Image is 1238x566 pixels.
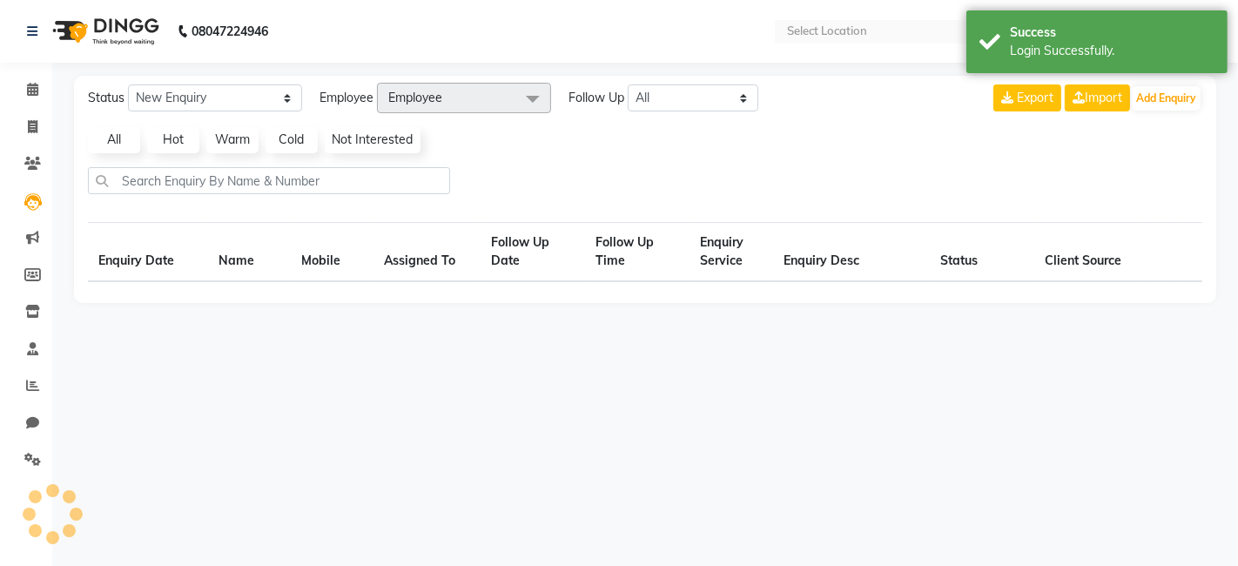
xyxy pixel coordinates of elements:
th: Assigned To [373,223,481,282]
div: Select Location [787,23,867,40]
a: Hot [147,127,199,153]
button: Export [993,84,1061,111]
img: logo [44,7,164,56]
input: Search Enquiry By Name & Number [88,167,450,194]
a: Not Interested [325,127,421,153]
th: Mobile [291,223,373,282]
th: Enquiry Date [88,223,208,282]
a: Cold [266,127,318,153]
span: Employee [320,89,373,107]
a: All [88,127,140,153]
b: 08047224946 [192,7,268,56]
th: Status [930,223,1034,282]
th: Enquiry Desc [773,223,930,282]
th: Name [208,223,291,282]
span: Export [1017,90,1053,105]
th: Client Source [1035,223,1140,282]
th: Follow Up Time [585,223,690,282]
a: Import [1065,84,1130,111]
button: Add Enquiry [1132,86,1201,111]
div: Login Successfully. [1010,42,1214,60]
div: Success [1010,24,1214,42]
a: Warm [206,127,259,153]
th: Enquiry Service [690,223,773,282]
span: Follow Up [569,89,624,107]
span: Employee [388,90,442,105]
span: Status [88,89,124,107]
th: Follow Up Date [481,223,585,282]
